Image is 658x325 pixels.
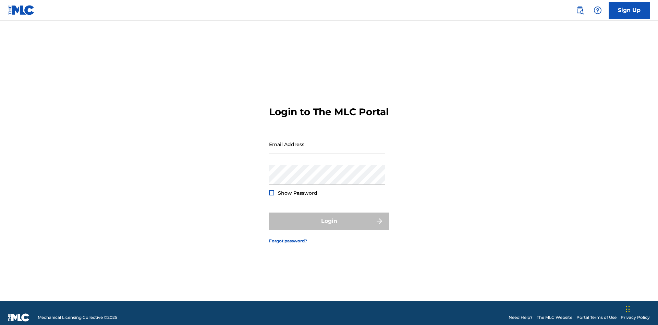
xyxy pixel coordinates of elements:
[576,6,584,14] img: search
[621,314,650,321] a: Privacy Policy
[38,314,117,321] span: Mechanical Licensing Collective © 2025
[624,292,658,325] iframe: Chat Widget
[576,314,617,321] a: Portal Terms of Use
[269,238,307,244] a: Forgot password?
[594,6,602,14] img: help
[626,299,630,320] div: Drag
[269,106,389,118] h3: Login to The MLC Portal
[8,313,29,322] img: logo
[609,2,650,19] a: Sign Up
[537,314,572,321] a: The MLC Website
[573,3,587,17] a: Public Search
[278,190,317,196] span: Show Password
[591,3,605,17] div: Help
[8,5,35,15] img: MLC Logo
[509,314,533,321] a: Need Help?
